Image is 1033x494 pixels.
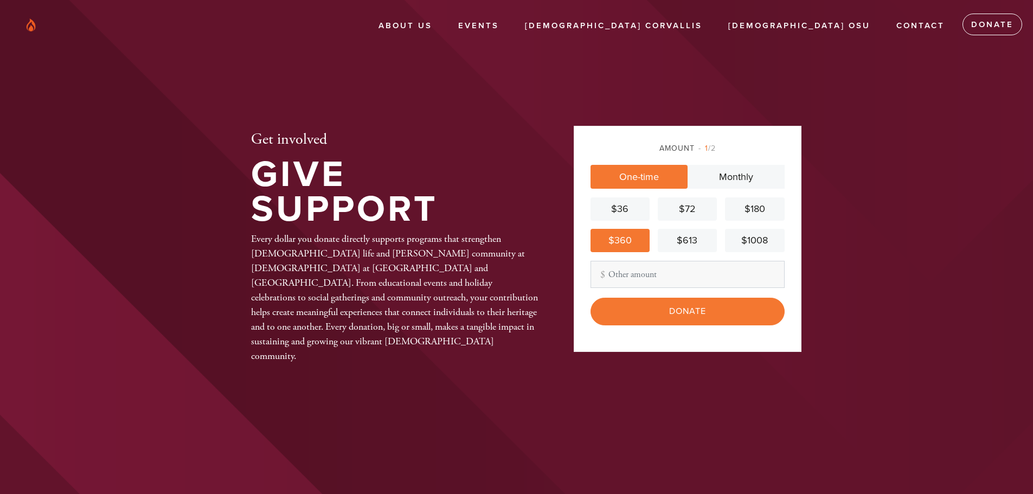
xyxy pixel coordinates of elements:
[591,165,688,189] a: One-time
[591,197,650,221] a: $36
[591,261,785,288] input: Other amount
[251,131,538,149] h2: Get involved
[720,16,878,36] a: [DEMOGRAPHIC_DATA] OSU
[688,165,785,189] a: Monthly
[725,197,784,221] a: $180
[662,233,713,248] div: $613
[251,157,538,227] h1: Give Support
[698,144,716,153] span: /2
[450,16,507,36] a: Events
[251,232,538,363] div: Every dollar you donate directly supports programs that strengthen [DEMOGRAPHIC_DATA] life and [P...
[963,14,1022,35] a: Donate
[725,229,784,252] a: $1008
[595,233,645,248] div: $360
[705,144,708,153] span: 1
[591,229,650,252] a: $360
[370,16,440,36] a: About us
[658,229,717,252] a: $613
[658,197,717,221] a: $72
[662,202,713,216] div: $72
[591,143,785,154] div: Amount
[591,298,785,325] input: Donate
[729,202,780,216] div: $180
[16,5,46,44] img: Your%20paragraph%20text_20250924_223515_0000.png%20%284%29_0.png
[888,16,953,36] a: Contact
[517,16,710,36] a: [DEMOGRAPHIC_DATA] Corvallis
[595,202,645,216] div: $36
[729,233,780,248] div: $1008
